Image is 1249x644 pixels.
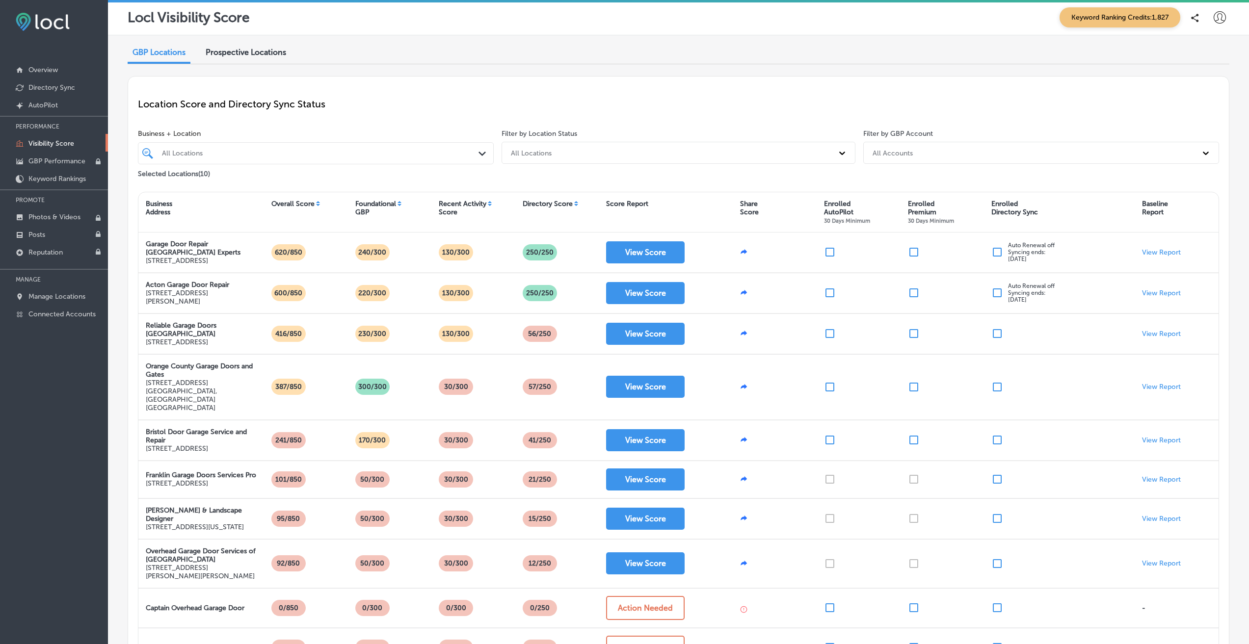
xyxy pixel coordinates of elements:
[1142,515,1181,523] a: View Report
[1142,330,1181,338] p: View Report
[439,200,486,216] div: Recent Activity Score
[606,282,685,304] button: View Score
[271,432,306,448] p: 241/850
[128,9,250,26] p: Locl Visibility Score
[824,200,870,225] div: Enrolled AutoPilot
[271,471,306,488] p: 101/850
[146,338,257,346] p: [STREET_ADDRESS]
[28,157,85,165] p: GBP Performance
[440,432,472,448] p: 30/300
[28,231,45,239] p: Posts
[1060,7,1180,27] span: Keyword Ranking Credits: 1,827
[606,508,685,530] a: View Score
[525,555,555,571] p: 12 /250
[355,432,390,448] p: 170/300
[1142,559,1181,567] p: View Report
[908,217,954,224] span: 30 Days Minimum
[526,600,554,616] p: 0 /250
[991,200,1038,216] div: Enrolled Directory Sync
[356,471,388,488] p: 50/300
[606,241,685,263] button: View Score
[438,285,474,301] p: 130/300
[146,547,256,564] strong: Overhead Garage Door Services of [GEOGRAPHIC_DATA]
[523,200,573,208] div: Directory Score
[146,289,257,306] p: [STREET_ADDRESS][PERSON_NAME]
[1142,383,1181,391] a: View Report
[270,285,306,301] p: 600/850
[28,310,96,318] p: Connected Accounts
[1142,200,1168,216] div: Baseline Report
[271,379,306,395] p: 387/850
[606,376,685,398] button: View Score
[525,432,555,448] p: 41 /250
[606,468,685,490] button: View Score
[511,149,552,157] div: All Locations
[206,48,286,57] span: Prospective Locations
[1008,283,1055,303] p: Auto Renewal off
[354,244,390,260] p: 240/300
[863,129,933,138] label: Filter by GBP Account
[146,479,256,488] p: [STREET_ADDRESS]
[606,323,685,345] button: View Score
[438,244,474,260] p: 130/300
[1008,249,1046,262] span: Syncing ends: [DATE]
[146,471,256,479] strong: Franklin Garage Doors Services Pro
[440,379,472,395] p: 30/300
[1142,248,1181,257] a: View Report
[28,139,74,148] p: Visibility Score
[740,200,759,216] div: Share Score
[275,600,302,616] p: 0/850
[146,257,257,265] p: [STREET_ADDRESS]
[146,379,257,412] p: [STREET_ADDRESS] [GEOGRAPHIC_DATA], [GEOGRAPHIC_DATA] [GEOGRAPHIC_DATA]
[271,200,315,208] div: Overall Score
[502,129,577,138] label: Filter by Location Status
[606,429,685,451] button: View Score
[146,362,253,379] strong: Orange County Garage Doors and Gates
[28,175,86,183] p: Keyword Rankings
[522,244,558,260] p: 250 /250
[138,98,1219,110] p: Location Score and Directory Sync Status
[442,600,470,616] p: 0/300
[606,200,648,208] div: Score Report
[354,285,390,301] p: 220/300
[28,248,63,257] p: Reputation
[1142,475,1181,484] a: View Report
[146,564,257,580] p: [STREET_ADDRESS][PERSON_NAME][PERSON_NAME]
[440,555,472,571] p: 30/300
[908,200,954,225] div: Enrolled Premium
[146,444,257,453] p: [STREET_ADDRESS]
[133,48,186,57] span: GBP Locations
[271,244,306,260] p: 620/850
[438,326,474,342] p: 130/300
[606,596,685,620] button: Action Needed
[146,321,216,338] strong: Reliable Garage Doors [GEOGRAPHIC_DATA]
[525,511,555,527] p: 15 /250
[606,552,685,574] button: View Score
[1142,436,1181,444] p: View Report
[146,523,257,531] p: [STREET_ADDRESS][US_STATE]
[1142,604,1145,612] div: -
[354,379,391,395] p: 300/300
[355,200,396,216] div: Foundational GBP
[146,281,229,289] strong: Acton Garage Door Repair
[138,166,210,178] p: Selected Locations ( 10 )
[354,326,390,342] p: 230/300
[525,471,555,488] p: 21 /250
[16,13,70,31] img: fda3e92497d09a02dc62c9cd864e3231.png
[28,101,58,109] p: AutoPilot
[824,217,870,224] span: 30 Days Minimum
[358,600,386,616] p: 0/300
[1142,289,1181,297] a: View Report
[271,326,306,342] p: 416/850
